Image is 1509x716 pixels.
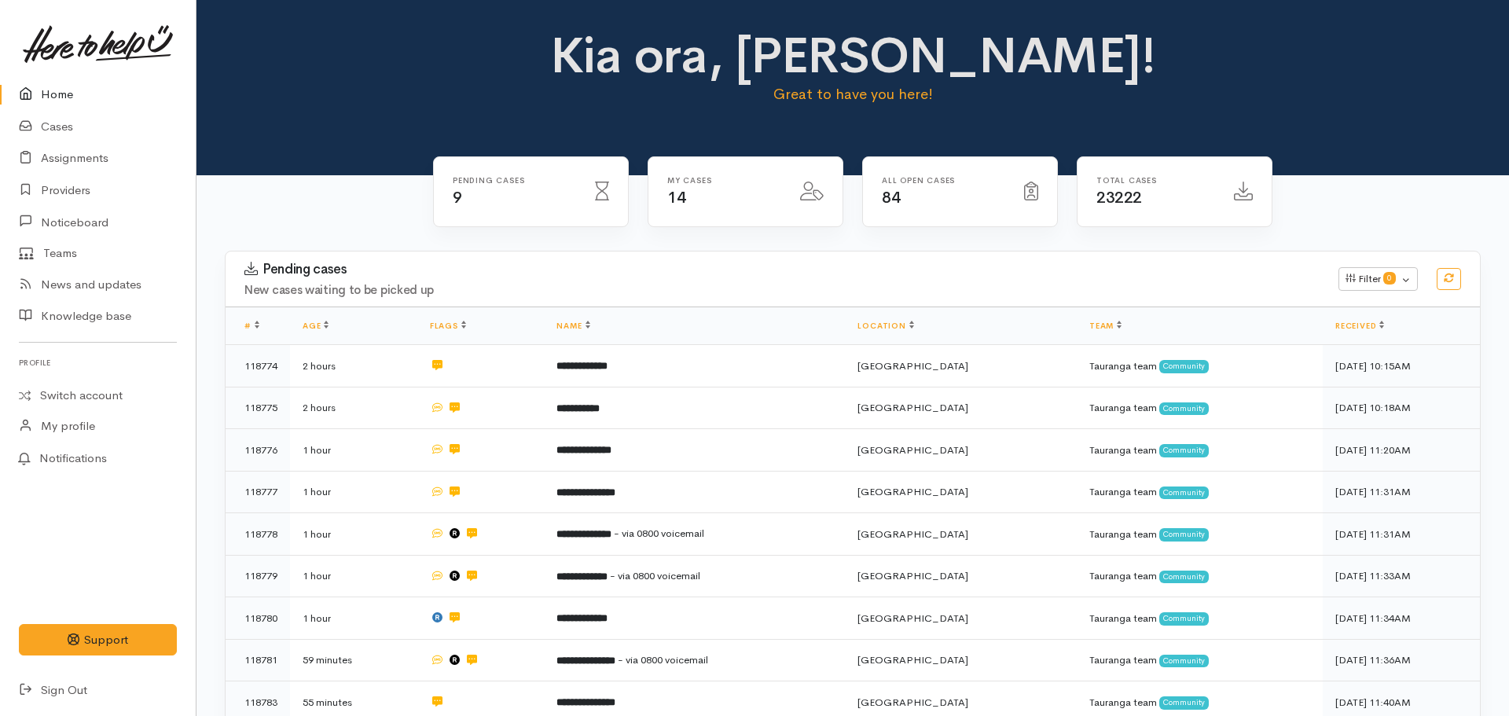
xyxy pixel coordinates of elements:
[226,387,290,429] td: 118775
[1159,696,1209,709] span: Community
[226,513,290,556] td: 118778
[667,176,781,185] h6: My cases
[1077,471,1323,513] td: Tauranga team
[857,653,968,666] span: [GEOGRAPHIC_DATA]
[226,429,290,472] td: 118776
[244,284,1320,297] h4: New cases waiting to be picked up
[1096,188,1142,207] span: 23222
[290,555,417,597] td: 1 hour
[610,569,700,582] span: - via 0800 voicemail
[857,401,968,414] span: [GEOGRAPHIC_DATA]
[244,262,1320,277] h3: Pending cases
[453,188,462,207] span: 9
[1323,639,1480,681] td: [DATE] 11:36AM
[544,28,1162,83] h1: Kia ora, [PERSON_NAME]!
[226,639,290,681] td: 118781
[290,345,417,387] td: 2 hours
[1323,597,1480,640] td: [DATE] 11:34AM
[226,471,290,513] td: 118777
[226,555,290,597] td: 118779
[1159,360,1209,373] span: Community
[1159,487,1209,499] span: Community
[1159,402,1209,415] span: Community
[618,653,708,666] span: - via 0800 voicemail
[1096,176,1215,185] h6: Total cases
[290,429,417,472] td: 1 hour
[1323,345,1480,387] td: [DATE] 10:15AM
[303,321,329,331] a: Age
[226,597,290,640] td: 118780
[544,83,1162,105] p: Great to have you here!
[1077,639,1323,681] td: Tauranga team
[1159,571,1209,583] span: Community
[1159,655,1209,667] span: Community
[1077,597,1323,640] td: Tauranga team
[667,188,685,207] span: 14
[614,527,704,540] span: - via 0800 voicemail
[1323,429,1480,472] td: [DATE] 11:20AM
[882,188,900,207] span: 84
[244,321,259,331] a: #
[857,359,968,373] span: [GEOGRAPHIC_DATA]
[290,639,417,681] td: 59 minutes
[1077,429,1323,472] td: Tauranga team
[882,176,1005,185] h6: All Open cases
[1159,444,1209,457] span: Community
[1089,321,1122,331] a: Team
[1323,513,1480,556] td: [DATE] 11:31AM
[453,176,576,185] h6: Pending cases
[1323,555,1480,597] td: [DATE] 11:33AM
[1323,387,1480,429] td: [DATE] 10:18AM
[857,321,913,331] a: Location
[1077,387,1323,429] td: Tauranga team
[290,471,417,513] td: 1 hour
[19,624,177,656] button: Support
[430,321,466,331] a: Flags
[857,527,968,541] span: [GEOGRAPHIC_DATA]
[1335,321,1384,331] a: Received
[857,569,968,582] span: [GEOGRAPHIC_DATA]
[290,387,417,429] td: 2 hours
[290,597,417,640] td: 1 hour
[1383,272,1396,285] span: 0
[857,696,968,709] span: [GEOGRAPHIC_DATA]
[1077,555,1323,597] td: Tauranga team
[1338,267,1418,291] button: Filter0
[290,513,417,556] td: 1 hour
[1159,612,1209,625] span: Community
[1077,345,1323,387] td: Tauranga team
[556,321,589,331] a: Name
[19,352,177,373] h6: Profile
[857,611,968,625] span: [GEOGRAPHIC_DATA]
[226,345,290,387] td: 118774
[1323,471,1480,513] td: [DATE] 11:31AM
[1077,513,1323,556] td: Tauranga team
[857,443,968,457] span: [GEOGRAPHIC_DATA]
[857,485,968,498] span: [GEOGRAPHIC_DATA]
[1159,528,1209,541] span: Community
